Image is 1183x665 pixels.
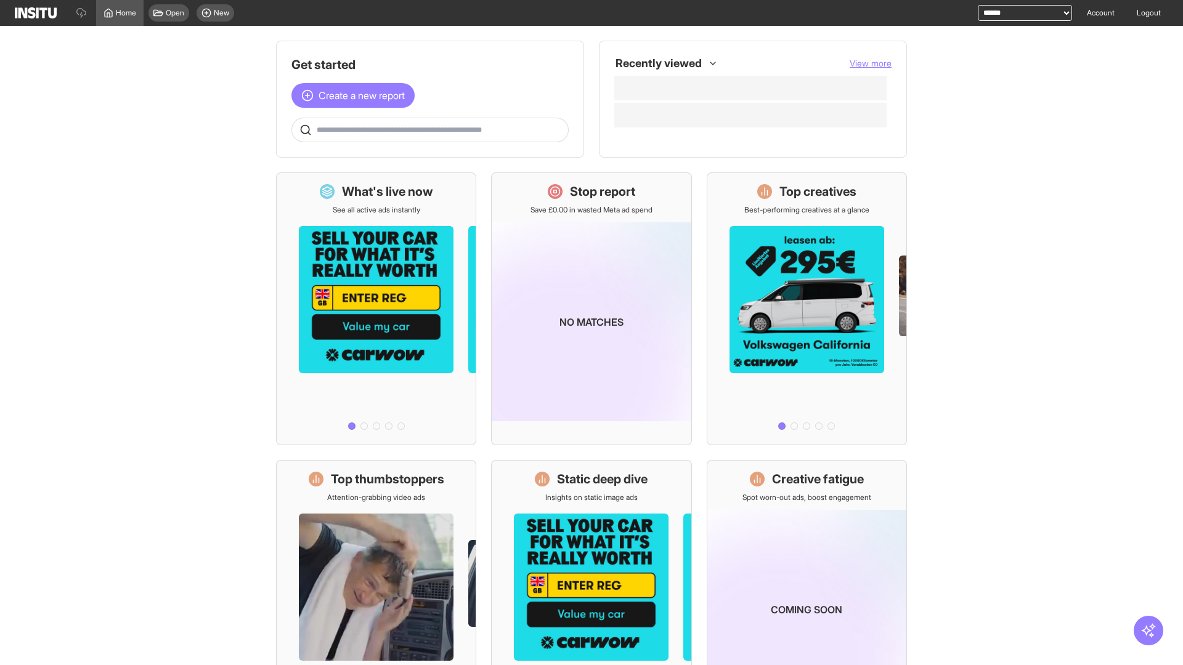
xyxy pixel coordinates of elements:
p: Attention-grabbing video ads [327,493,425,502]
h1: Top thumbstoppers [331,470,444,488]
span: Open [166,8,184,18]
p: Insights on static image ads [545,493,638,502]
h1: Get started [291,56,569,73]
p: Save £0.00 in wasted Meta ad spend [531,205,652,215]
img: Logo [15,7,57,18]
span: Home [116,8,136,18]
h1: What's live now [342,183,433,200]
h1: Static deep dive [557,470,648,488]
p: Best-performing creatives at a glance [744,205,869,215]
span: View more [850,58,892,68]
span: New [214,8,229,18]
h1: Top creatives [779,183,856,200]
p: See all active ads instantly [333,205,420,215]
a: Top creativesBest-performing creatives at a glance [707,172,907,445]
p: No matches [559,315,624,329]
span: Create a new report [319,88,405,103]
a: What's live nowSee all active ads instantly [276,172,476,445]
button: Create a new report [291,83,415,108]
img: coming-soon-gradient_kfitwp.png [492,222,691,421]
h1: Stop report [570,183,635,200]
a: Stop reportSave £0.00 in wasted Meta ad spendNo matches [491,172,691,445]
button: View more [850,57,892,70]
